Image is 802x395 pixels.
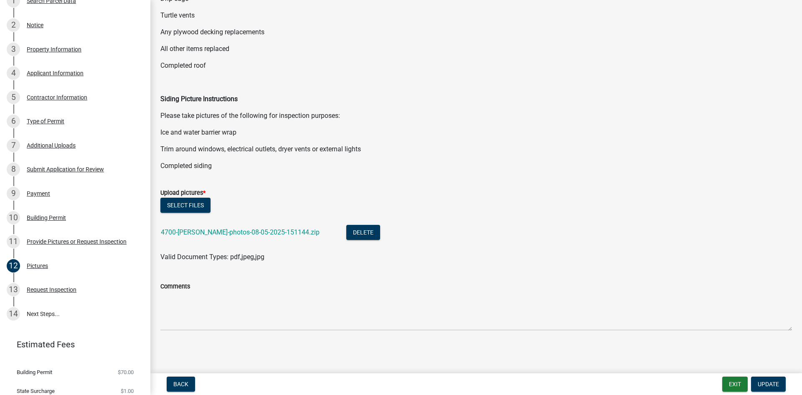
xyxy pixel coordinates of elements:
div: 5 [7,91,20,104]
div: 9 [7,187,20,200]
div: Submit Application for Review [27,166,104,172]
div: 12 [7,259,20,273]
button: Back [167,377,195,392]
label: Upload pictures [160,190,206,196]
div: 7 [7,139,20,152]
p: All other items replaced [160,44,792,54]
div: 6 [7,115,20,128]
span: Back [173,381,188,387]
div: Type of Permit [27,118,64,124]
div: 13 [7,283,20,296]
span: Building Permit [17,370,52,375]
span: State Surcharge [17,388,55,394]
p: Trim around windows, electrical outlets, dryer vents or external lights [160,144,792,154]
wm-modal-confirm: Delete Document [346,229,380,237]
div: Provide Pictures or Request Inspection [27,239,127,245]
span: $1.00 [121,388,134,394]
p: Turtle vents [160,10,792,20]
div: 4 [7,66,20,80]
div: 14 [7,307,20,321]
p: Any plywood decking replacements [160,27,792,37]
div: 3 [7,43,20,56]
div: Contractor Information [27,94,87,100]
p: Ice and water barrier wrap [160,127,792,138]
a: 4700-[PERSON_NAME]-photos-08-05-2025-151144.zip [161,228,320,236]
span: Update [758,381,779,387]
div: Applicant Information [27,70,84,76]
div: 2 [7,18,20,32]
div: 10 [7,211,20,224]
div: Request Inspection [27,287,76,293]
span: $70.00 [118,370,134,375]
span: Valid Document Types: pdf,jpeg,jpg [160,253,264,261]
div: Payment [27,191,50,196]
div: 11 [7,235,20,248]
div: Building Permit [27,215,66,221]
p: Please take pictures of the following for inspection purposes: [160,111,792,121]
button: Exit [722,377,748,392]
div: 8 [7,163,20,176]
label: Comments [160,284,190,290]
button: Delete [346,225,380,240]
button: Select files [160,198,211,213]
div: Property Information [27,46,81,52]
p: Completed roof [160,61,792,71]
p: Completed siding [160,161,792,171]
strong: Siding Picture Instructions [160,95,238,103]
a: Estimated Fees [7,336,137,353]
div: Notice [27,22,43,28]
div: Pictures [27,263,48,269]
div: Additional Uploads [27,143,76,148]
button: Update [751,377,786,392]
